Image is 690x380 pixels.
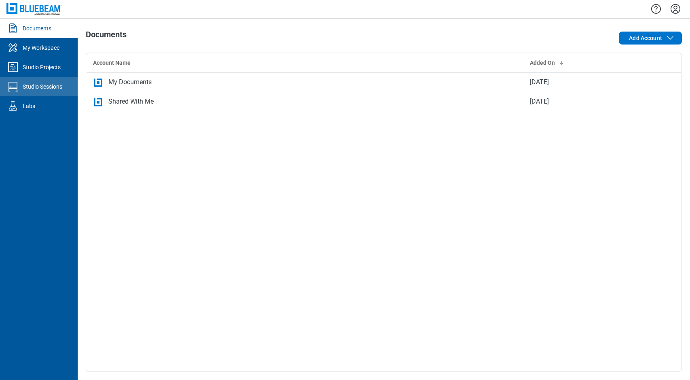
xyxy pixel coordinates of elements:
table: bb-data-table [86,53,682,112]
svg: Labs [6,100,19,113]
td: [DATE] [523,72,642,92]
div: Account Name [93,59,517,67]
div: My Workspace [23,44,59,52]
div: Studio Sessions [23,83,62,91]
td: [DATE] [523,92,642,111]
svg: Studio Projects [6,61,19,74]
button: Add Account [619,32,682,45]
div: Studio Projects [23,63,61,71]
div: Labs [23,102,35,110]
div: My Documents [108,77,152,87]
svg: Documents [6,22,19,35]
h1: Documents [86,30,127,43]
div: Documents [23,24,51,32]
button: Settings [669,2,682,16]
svg: Studio Sessions [6,80,19,93]
span: Add Account [629,34,662,42]
img: Bluebeam, Inc. [6,3,61,15]
div: Added On [530,59,636,67]
svg: My Workspace [6,41,19,54]
div: Shared With Me [108,97,154,106]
